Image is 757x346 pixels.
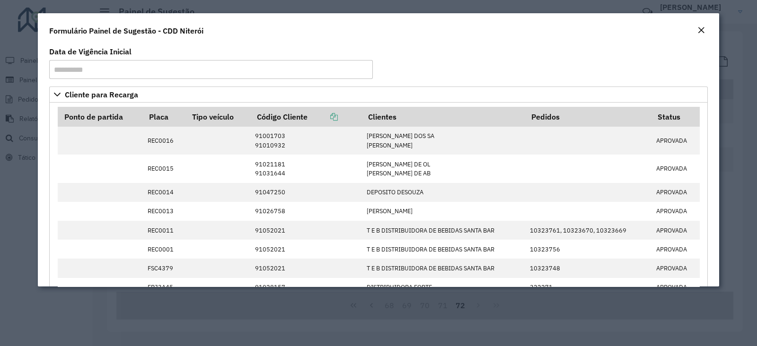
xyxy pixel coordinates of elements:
th: Ponto de partida [58,107,143,127]
td: APROVADA [651,221,699,240]
td: REC0016 [143,127,185,155]
button: Close [695,25,708,37]
td: APROVADA [651,183,699,202]
th: Tipo veículo [185,107,250,127]
td: REC0013 [143,202,185,221]
td: APROVADA [651,155,699,182]
td: APROVADA [651,278,699,297]
td: T E B DISTRIBUIDORA DE BEBIDAS SANTA BAR [361,259,525,277]
a: Copiar [308,112,338,121]
a: Cliente para Recarga [49,86,708,103]
td: REC0014 [143,183,185,202]
td: [PERSON_NAME] DE OL [PERSON_NAME] DE AB [361,155,525,182]
td: APROVADA [651,259,699,277]
td: 91052021 [250,240,361,259]
td: DEPOSITO DESOUZA [361,183,525,202]
td: T E B DISTRIBUIDORA DE BEBIDAS SANTA BAR [361,221,525,240]
td: REC0011 [143,221,185,240]
th: Pedidos [525,107,651,127]
td: 91001703 91010932 [250,127,361,155]
td: 10323761, 10323670, 10323669 [525,221,651,240]
td: 91021181 91031644 [250,155,361,182]
label: Data de Vigência Inicial [49,46,132,57]
td: FRJ3A45 [143,278,185,297]
td: 91052021 [250,221,361,240]
td: 322271 [525,278,651,297]
td: [PERSON_NAME] [361,202,525,221]
td: 10323748 [525,259,651,277]
td: [PERSON_NAME] DOS SA [PERSON_NAME] [361,127,525,155]
td: 91047250 [250,183,361,202]
td: APROVADA [651,240,699,259]
h4: Formulário Painel de Sugestão - CDD Niterói [49,25,203,36]
td: FSC4379 [143,259,185,277]
td: REC0015 [143,155,185,182]
td: REC0001 [143,240,185,259]
td: DISTRIBUIDORA FORTE [361,278,525,297]
th: Status [651,107,699,127]
span: Cliente para Recarga [65,91,138,98]
th: Placa [143,107,185,127]
td: T E B DISTRIBUIDORA DE BEBIDAS SANTA BAR [361,240,525,259]
td: 91052021 [250,259,361,277]
em: Fechar [697,26,705,34]
th: Código Cliente [250,107,361,127]
td: APROVADA [651,202,699,221]
td: 10323756 [525,240,651,259]
td: 91026758 [250,202,361,221]
td: 91028157 [250,278,361,297]
td: APROVADA [651,127,699,155]
th: Clientes [361,107,525,127]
